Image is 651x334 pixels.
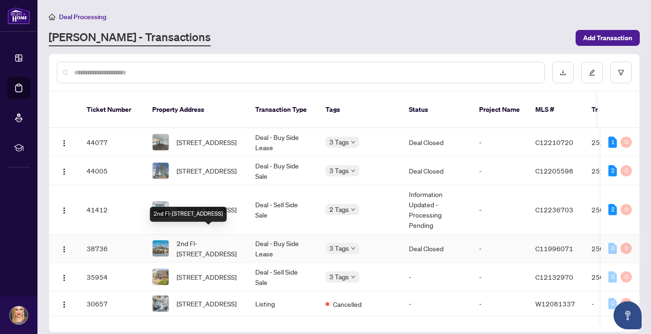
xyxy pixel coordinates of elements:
[177,166,237,176] span: [STREET_ADDRESS]
[608,243,617,254] div: 0
[248,291,318,316] td: Listing
[472,263,528,291] td: -
[589,69,595,76] span: edit
[79,185,145,234] td: 41412
[153,202,169,218] img: thumbnail-img
[401,92,472,128] th: Status
[581,62,603,83] button: edit
[552,62,574,83] button: download
[153,296,169,312] img: thumbnail-img
[60,139,68,147] img: Logo
[472,291,528,316] td: -
[584,263,650,291] td: 2506942
[79,263,145,291] td: 35954
[535,273,573,281] span: C12132970
[618,69,624,76] span: filter
[57,296,72,311] button: Logo
[401,291,472,316] td: -
[329,243,349,254] span: 3 Tags
[10,306,28,324] img: Profile Icon
[177,137,237,147] span: [STREET_ADDRESS]
[621,137,632,148] div: 0
[318,92,401,128] th: Tags
[60,246,68,253] img: Logo
[351,207,355,212] span: down
[401,157,472,185] td: Deal Closed
[60,301,68,308] img: Logo
[472,157,528,185] td: -
[329,204,349,215] span: 2 Tags
[351,168,355,173] span: down
[60,274,68,282] img: Logo
[472,128,528,157] td: -
[329,165,349,176] span: 3 Tags
[610,62,632,83] button: filter
[621,165,632,176] div: 0
[608,204,617,215] div: 2
[177,238,240,259] span: 2nd Fl-[STREET_ADDRESS]
[401,263,472,291] td: -
[333,299,362,309] span: Cancelled
[351,246,355,251] span: down
[79,234,145,263] td: 38736
[621,204,632,215] div: 0
[621,271,632,283] div: 0
[608,271,617,283] div: 0
[608,298,617,309] div: 0
[248,185,318,234] td: Deal - Sell Side Sale
[472,185,528,234] td: -
[177,298,237,309] span: [STREET_ADDRESS]
[576,30,640,46] button: Add Transaction
[584,157,650,185] td: 2510410
[49,29,211,46] a: [PERSON_NAME] - Transactions
[57,202,72,217] button: Logo
[535,205,573,214] span: C12236703
[79,291,145,316] td: 30657
[57,163,72,178] button: Logo
[584,128,650,157] td: 2511446
[57,135,72,150] button: Logo
[535,138,573,146] span: C12210720
[150,207,227,222] div: 2nd Fl-[STREET_ADDRESS]
[351,275,355,279] span: down
[7,7,30,24] img: logo
[153,163,169,179] img: thumbnail-img
[248,157,318,185] td: Deal - Buy Side Sale
[248,234,318,263] td: Deal - Buy Side Lease
[177,204,237,215] span: [STREET_ADDRESS]
[79,128,145,157] td: 44077
[57,269,72,284] button: Logo
[535,167,573,175] span: C12205598
[608,137,617,148] div: 1
[153,269,169,285] img: thumbnail-img
[145,92,248,128] th: Property Address
[60,168,68,175] img: Logo
[153,240,169,256] img: thumbnail-img
[153,134,169,150] img: thumbnail-img
[583,30,632,45] span: Add Transaction
[57,241,72,256] button: Logo
[472,92,528,128] th: Project Name
[177,272,237,282] span: [STREET_ADDRESS]
[329,137,349,147] span: 3 Tags
[584,185,650,234] td: 2509273
[248,92,318,128] th: Transaction Type
[621,243,632,254] div: 0
[608,165,617,176] div: 2
[528,92,584,128] th: MLS #
[329,271,349,282] span: 3 Tags
[535,244,573,253] span: C11996071
[351,140,355,145] span: down
[60,207,68,214] img: Logo
[59,13,106,21] span: Deal Processing
[79,92,145,128] th: Ticket Number
[621,298,632,309] div: 0
[248,263,318,291] td: Deal - Sell Side Sale
[584,92,650,128] th: Trade Number
[79,157,145,185] td: 44005
[401,234,472,263] td: Deal Closed
[401,128,472,157] td: Deal Closed
[49,14,55,20] span: home
[401,185,472,234] td: Information Updated - Processing Pending
[584,291,650,316] td: -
